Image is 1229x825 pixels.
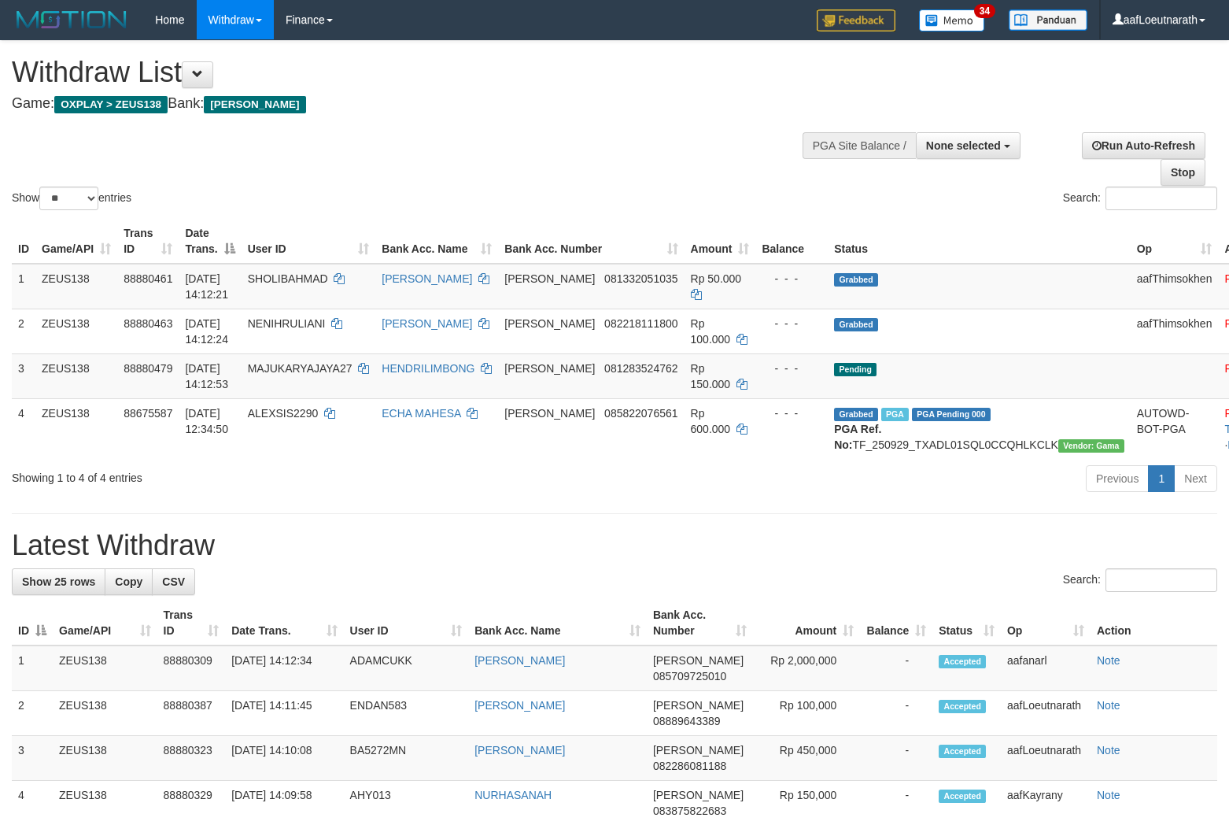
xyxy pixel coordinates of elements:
th: Status: activate to sort column ascending [932,601,1001,646]
th: Trans ID: activate to sort column ascending [157,601,226,646]
td: aafThimsokhen [1131,264,1219,309]
span: Copy [115,575,142,588]
th: Op: activate to sort column ascending [1001,601,1091,646]
td: 1 [12,264,35,309]
td: AUTOWD-BOT-PGA [1131,398,1219,459]
th: Status [828,219,1131,264]
a: [PERSON_NAME] [474,699,565,712]
th: Date Trans.: activate to sort column descending [179,219,241,264]
span: 34 [974,4,995,18]
span: Rp 150.000 [691,362,731,390]
h1: Withdraw List [12,57,803,88]
span: MAJUKARYAJAYA27 [248,362,352,375]
td: ZEUS138 [35,353,117,398]
td: 3 [12,353,35,398]
a: ECHA MAHESA [382,407,460,420]
td: aafLoeutnarath [1001,691,1091,736]
span: Grabbed [834,273,878,287]
a: 1 [1148,465,1175,492]
a: Stop [1161,159,1205,186]
div: - - - [762,405,821,421]
a: [PERSON_NAME] [474,654,565,667]
span: None selected [926,139,1001,152]
button: None selected [916,132,1020,159]
td: - [860,646,932,691]
th: Balance [755,219,828,264]
span: Grabbed [834,318,878,331]
td: [DATE] 14:11:45 [225,691,343,736]
a: CSV [152,568,195,595]
span: Pending [834,363,877,376]
input: Search: [1105,568,1217,592]
td: aafThimsokhen [1131,309,1219,353]
span: 88880463 [124,317,172,330]
td: ZEUS138 [53,646,157,691]
span: [PERSON_NAME] [504,362,595,375]
td: Rp 2,000,000 [753,646,861,691]
a: Note [1097,654,1120,667]
th: Trans ID: activate to sort column ascending [117,219,179,264]
th: Action [1091,601,1217,646]
td: 4 [12,398,35,459]
span: Rp 600.000 [691,407,731,435]
th: Op: activate to sort column ascending [1131,219,1219,264]
label: Search: [1063,187,1217,210]
a: NURHASANAH [474,789,552,801]
img: panduan.png [1009,9,1087,31]
span: [DATE] 14:12:53 [185,362,228,390]
th: Amount: activate to sort column ascending [685,219,756,264]
td: 88880309 [157,646,226,691]
h1: Latest Withdraw [12,530,1217,561]
span: [PERSON_NAME] [504,317,595,330]
a: Note [1097,789,1120,801]
span: Accepted [939,655,986,668]
td: 3 [12,736,53,781]
a: [PERSON_NAME] [474,744,565,757]
span: SHOLIBAHMAD [248,272,328,285]
span: Accepted [939,790,986,803]
td: ZEUS138 [35,309,117,353]
span: [PERSON_NAME] [204,96,305,113]
a: [PERSON_NAME] [382,317,472,330]
a: Copy [105,568,153,595]
span: Rp 50.000 [691,272,742,285]
td: BA5272MN [344,736,469,781]
span: Accepted [939,745,986,758]
th: Game/API: activate to sort column ascending [35,219,117,264]
th: User ID: activate to sort column ascending [344,601,469,646]
a: Previous [1086,465,1149,492]
td: ENDAN583 [344,691,469,736]
td: Rp 450,000 [753,736,861,781]
img: Button%20Memo.svg [919,9,985,31]
td: 2 [12,691,53,736]
span: [PERSON_NAME] [504,272,595,285]
span: PGA Pending [912,408,991,421]
td: ZEUS138 [35,398,117,459]
span: NENIHRULIANI [248,317,326,330]
th: ID: activate to sort column descending [12,601,53,646]
th: Amount: activate to sort column ascending [753,601,861,646]
span: [PERSON_NAME] [653,744,744,757]
td: ZEUS138 [53,691,157,736]
th: User ID: activate to sort column ascending [242,219,376,264]
span: Rp 100.000 [691,317,731,346]
td: ZEUS138 [53,736,157,781]
label: Show entries [12,187,131,210]
b: PGA Ref. No: [834,423,881,451]
span: [DATE] 14:12:21 [185,272,228,301]
span: CSV [162,575,185,588]
td: 2 [12,309,35,353]
span: OXPLAY > ZEUS138 [54,96,168,113]
td: - [860,736,932,781]
span: Copy 08889643389 to clipboard [653,715,721,727]
td: aafLoeutnarath [1001,736,1091,781]
a: Next [1174,465,1217,492]
span: Grabbed [834,408,878,421]
span: Marked by aafpengsreynich [881,408,909,421]
span: Accepted [939,700,986,713]
span: Copy 083875822683 to clipboard [653,805,726,817]
a: Run Auto-Refresh [1082,132,1205,159]
span: Copy 085709725010 to clipboard [653,670,726,683]
div: - - - [762,361,821,376]
td: 88880323 [157,736,226,781]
